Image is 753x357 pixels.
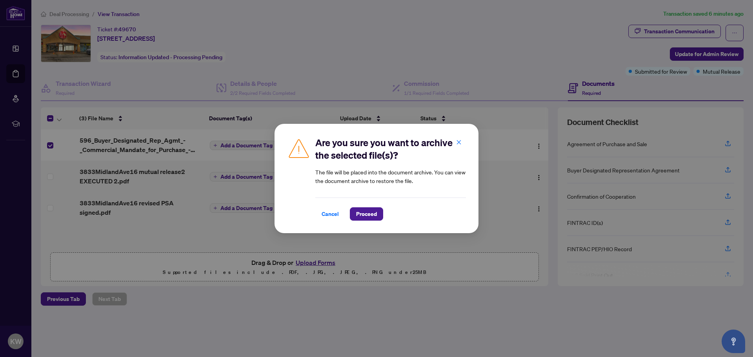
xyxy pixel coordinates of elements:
img: Caution Icon [287,136,311,160]
span: Cancel [322,208,339,220]
button: Open asap [722,330,745,353]
span: Proceed [356,208,377,220]
button: Proceed [350,207,383,221]
article: The file will be placed into the document archive. You can view the document archive to restore t... [315,168,466,185]
h2: Are you sure you want to archive the selected file(s)? [315,136,466,161]
button: Cancel [315,207,345,221]
span: close [456,140,462,145]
